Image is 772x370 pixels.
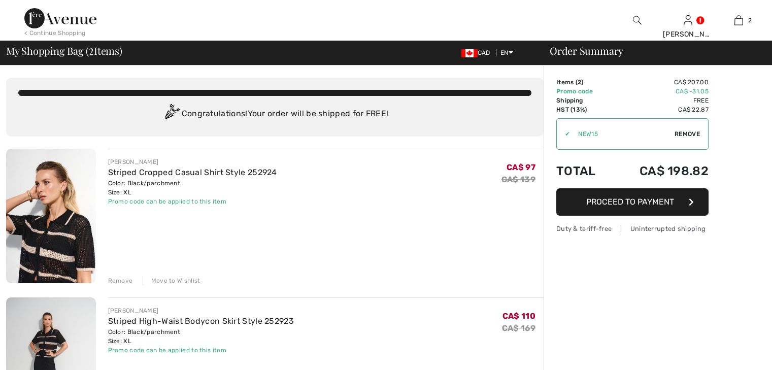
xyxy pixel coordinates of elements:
[556,188,709,216] button: Proceed to Payment
[538,46,766,56] div: Order Summary
[714,14,763,26] a: 2
[507,162,535,172] span: CA$ 97
[108,316,294,326] a: Striped High-Waist Bodycon Skirt Style 252923
[89,43,94,56] span: 2
[570,119,675,149] input: Promo code
[108,179,277,197] div: Color: Black/parchment Size: XL
[748,16,752,25] span: 2
[108,346,294,355] div: Promo code can be applied to this item
[108,276,133,285] div: Remove
[612,78,709,87] td: CA$ 207.00
[684,15,692,25] a: Sign In
[734,14,743,26] img: My Bag
[6,46,122,56] span: My Shopping Bag ( Items)
[161,104,182,124] img: Congratulation2.svg
[675,129,700,139] span: Remove
[108,157,277,166] div: [PERSON_NAME]
[108,197,277,206] div: Promo code can be applied to this item
[663,29,713,40] div: [PERSON_NAME]
[108,327,294,346] div: Color: Black/parchment Size: XL
[633,14,642,26] img: search the website
[24,28,86,38] div: < Continue Shopping
[6,149,96,283] img: Striped Cropped Casual Shirt Style 252924
[500,49,513,56] span: EN
[108,167,277,177] a: Striped Cropped Casual Shirt Style 252924
[24,8,96,28] img: 1ère Avenue
[461,49,478,57] img: Canadian Dollar
[502,311,535,321] span: CA$ 110
[556,105,612,114] td: HST (13%)
[556,78,612,87] td: Items ( )
[557,129,570,139] div: ✔
[612,87,709,96] td: CA$ -31.05
[586,197,674,207] span: Proceed to Payment
[143,276,200,285] div: Move to Wishlist
[501,175,535,184] s: CA$ 139
[18,104,531,124] div: Congratulations! Your order will be shipped for FREE!
[556,96,612,105] td: Shipping
[578,79,581,86] span: 2
[684,14,692,26] img: My Info
[108,306,294,315] div: [PERSON_NAME]
[556,87,612,96] td: Promo code
[461,49,494,56] span: CAD
[502,323,535,333] s: CA$ 169
[556,154,612,188] td: Total
[612,154,709,188] td: CA$ 198.82
[612,105,709,114] td: CA$ 22.87
[556,224,709,233] div: Duty & tariff-free | Uninterrupted shipping
[612,96,709,105] td: Free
